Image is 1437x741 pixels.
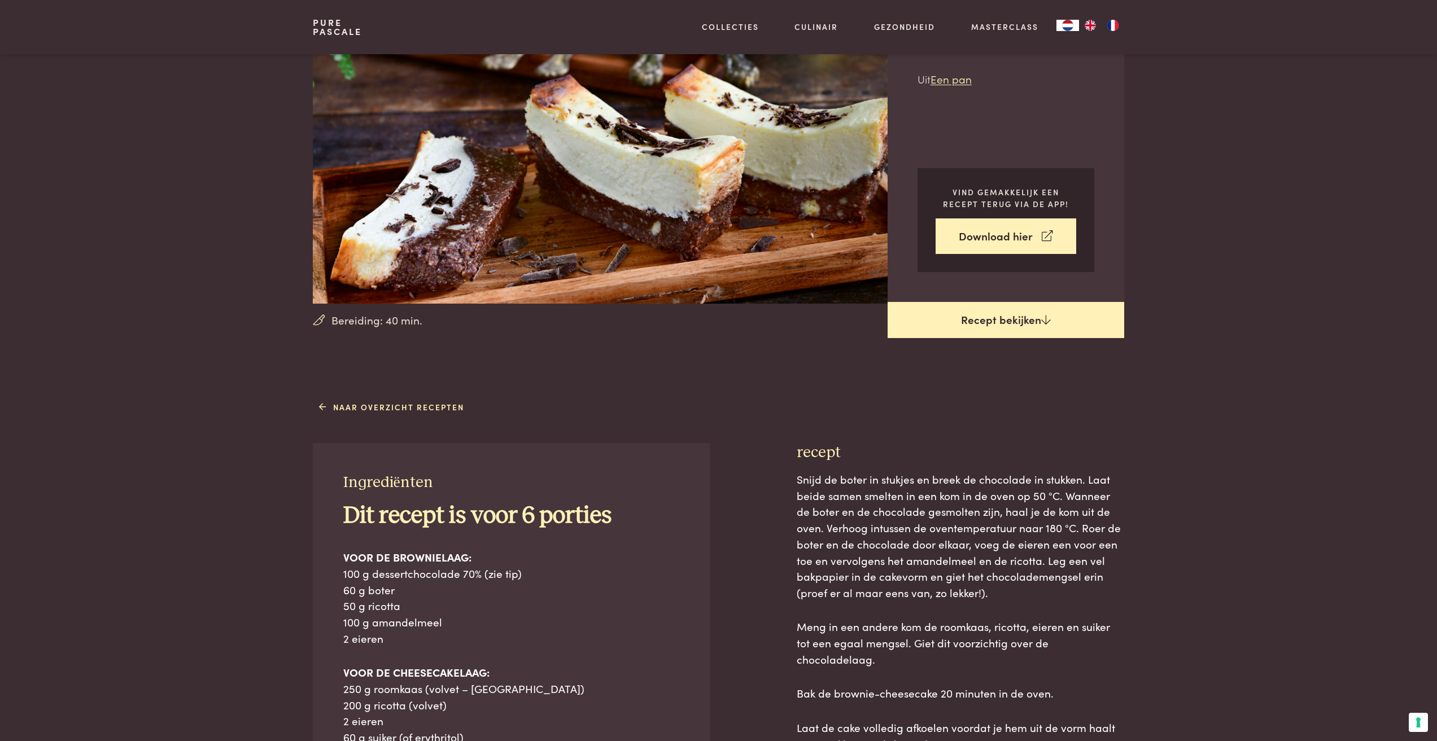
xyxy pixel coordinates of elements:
a: PurePascale [313,18,362,36]
b: VOOR DE CHEESECAKELAAG: [343,664,490,679]
a: Culinair [794,21,838,33]
a: Masterclass [971,21,1038,33]
span: 250 g roomkaas (volvet – [GEOGRAPHIC_DATA]) [343,681,584,696]
span: Snijd de boter in stukjes en breek de chocolade in stukken. Laat beide samen smelten in een kom i... [797,471,1121,600]
span: 100 g dessertchocolade 70% (zie tip) [343,565,522,581]
a: Recept bekijken [888,302,1124,338]
a: Gezondheid [874,21,935,33]
span: 2 eieren [343,630,383,646]
a: Naar overzicht recepten [319,401,464,413]
h3: recept [797,443,1124,463]
aside: Language selected: Nederlands [1056,20,1124,31]
b: VOOR DE BROWNIELAAG: [343,549,471,564]
span: 200 g ricotta (volvet) [343,697,447,712]
button: Uw voorkeuren voor toestemming voor trackingtechnologieën [1409,713,1428,732]
ul: Language list [1079,20,1124,31]
a: EN [1079,20,1102,31]
span: Bereiding: 40 min. [331,312,422,328]
p: Uit [918,71,1093,87]
p: Vind gemakkelijk een recept terug via de app! [936,186,1076,209]
span: 60 g boter [343,582,395,597]
span: Ingrediënten [343,475,433,490]
span: Meng in een andere kom de roomkaas, ricotta, eieren en suiker tot een egaal mengsel. Giet dit voo... [797,619,1110,666]
span: 50 g ricotta [343,598,400,613]
a: NL [1056,20,1079,31]
b: Dit recept is voor 6 porties [343,504,612,528]
div: Language [1056,20,1079,31]
a: FR [1102,20,1124,31]
a: Download hier [936,218,1076,254]
span: 100 g amandelmeel [343,614,442,629]
span: 2 eieren [343,713,383,728]
span: Bak de brownie-cheesecake 20 minuten in de oven. [797,685,1054,700]
a: Collecties [702,21,759,33]
a: Een pan [931,71,972,86]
